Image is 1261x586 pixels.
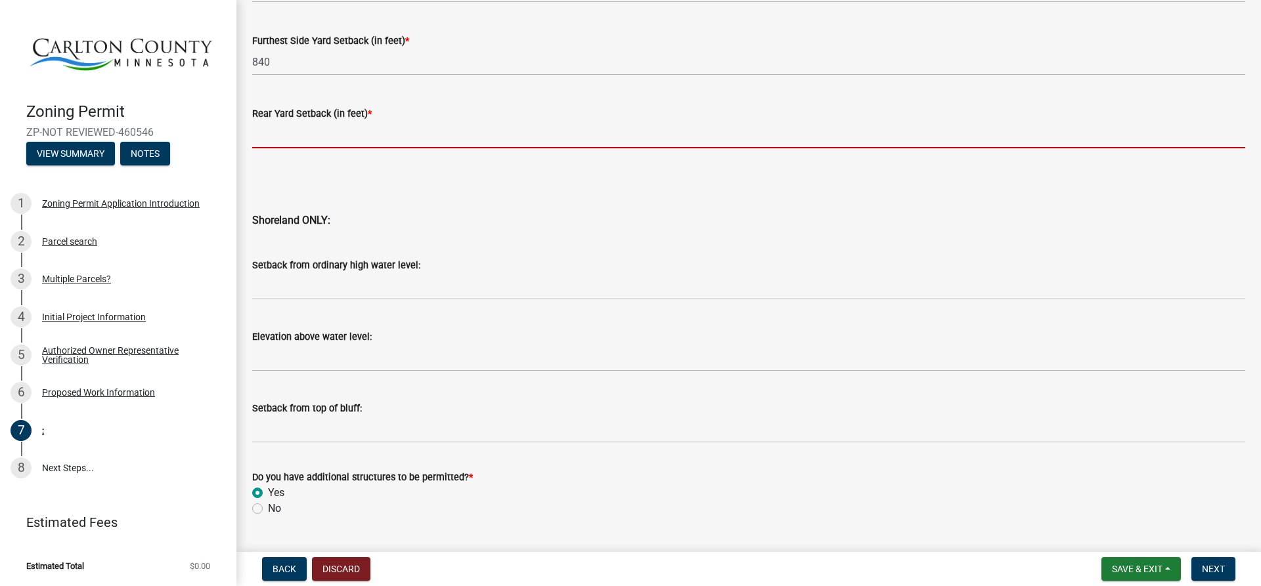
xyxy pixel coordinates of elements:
[252,214,330,226] strong: Shoreland ONLY:
[268,485,284,501] label: Yes
[11,345,32,366] div: 5
[11,509,215,535] a: Estimated Fees
[26,562,84,570] span: Estimated Total
[26,150,115,160] wm-modal-confirm: Summary
[42,312,146,322] div: Initial Project Information
[42,388,155,397] div: Proposed Work Information
[11,420,32,441] div: 7
[190,562,210,570] span: $0.00
[11,382,32,403] div: 6
[1101,557,1181,581] button: Save & Exit
[42,426,44,435] div: :
[26,126,210,138] span: ZP-NOT REVIEWED-460546
[312,557,370,581] button: Discard
[11,457,32,478] div: 8
[42,237,97,246] div: Parcel search
[252,261,420,270] label: Setback from ordinary high water level:
[120,142,170,165] button: Notes
[252,110,372,119] label: Rear Yard Setback (in feet)
[42,199,200,208] div: Zoning Permit Application Introduction
[26,142,115,165] button: View Summary
[268,501,281,516] label: No
[273,564,296,574] span: Back
[262,557,307,581] button: Back
[42,274,111,283] div: Multiple Parcels?
[1202,564,1225,574] span: Next
[11,306,32,327] div: 4
[252,333,372,342] label: Elevation above water level:
[1191,557,1235,581] button: Next
[120,150,170,160] wm-modal-confirm: Notes
[11,268,32,289] div: 3
[252,473,473,482] label: Do you have additional structures to be permitted?
[42,346,215,364] div: Authorized Owner Representative Verification
[252,404,362,413] label: Setback from top of bluff:
[26,102,226,121] h4: Zoning Permit
[1112,564,1162,574] span: Save & Exit
[11,231,32,252] div: 2
[252,37,409,46] label: Furthest Side Yard Setback (in feet)
[26,14,215,89] img: Carlton County, Minnesota
[11,193,32,214] div: 1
